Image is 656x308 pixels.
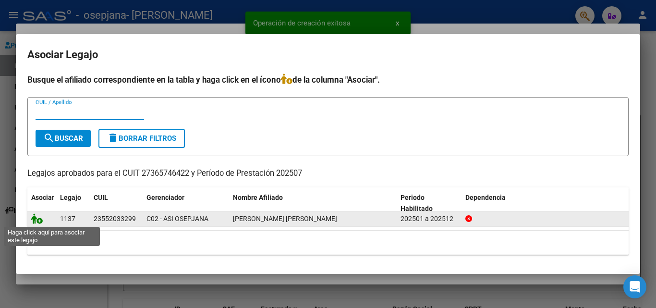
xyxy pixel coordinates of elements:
[401,213,458,224] div: 202501 a 202512
[401,194,433,212] span: Periodo Habilitado
[43,132,55,144] mat-icon: search
[229,187,397,219] datatable-header-cell: Nombre Afiliado
[143,187,229,219] datatable-header-cell: Gerenciador
[107,132,119,144] mat-icon: delete
[56,187,90,219] datatable-header-cell: Legajo
[43,134,83,143] span: Buscar
[462,187,629,219] datatable-header-cell: Dependencia
[36,130,91,147] button: Buscar
[107,134,176,143] span: Borrar Filtros
[233,215,337,222] span: MARION HERRERA IGNACIO SANTINO
[465,194,506,201] span: Dependencia
[90,187,143,219] datatable-header-cell: CUIL
[623,275,646,298] div: Open Intercom Messenger
[27,168,629,180] p: Legajos aprobados para el CUIT 27365746422 y Período de Prestación 202507
[94,213,136,224] div: 23552033299
[27,231,629,255] div: 1 registros
[27,187,56,219] datatable-header-cell: Asociar
[31,194,54,201] span: Asociar
[60,215,75,222] span: 1137
[233,194,283,201] span: Nombre Afiliado
[146,215,208,222] span: C02 - ASI OSEPJANA
[146,194,184,201] span: Gerenciador
[60,194,81,201] span: Legajo
[397,187,462,219] datatable-header-cell: Periodo Habilitado
[27,74,629,86] h4: Busque el afiliado correspondiente en la tabla y haga click en el ícono de la columna "Asociar".
[98,129,185,148] button: Borrar Filtros
[27,46,629,64] h2: Asociar Legajo
[94,194,108,201] span: CUIL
